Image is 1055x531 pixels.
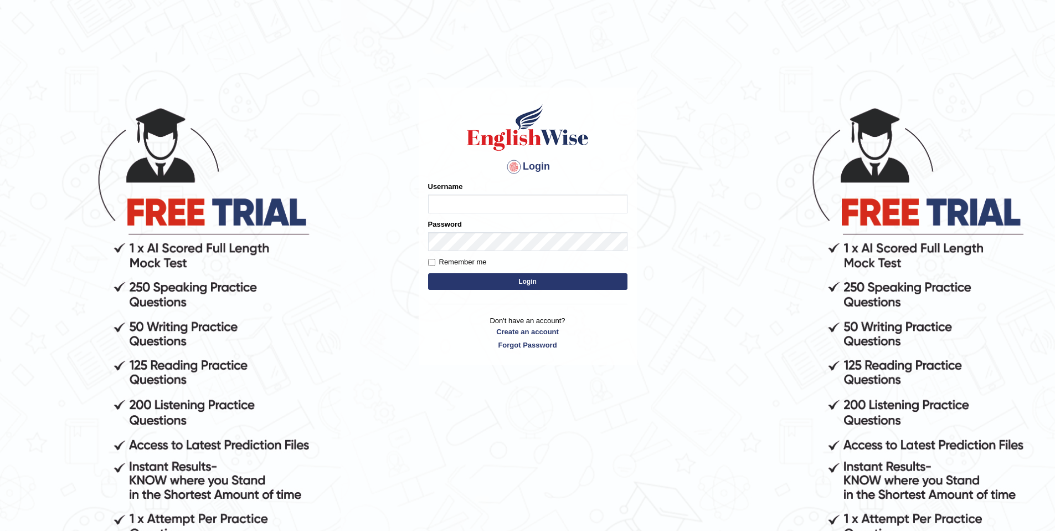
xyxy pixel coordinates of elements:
[465,103,591,152] img: Logo of English Wise sign in for intelligent practice with AI
[428,259,435,266] input: Remember me
[428,326,627,337] a: Create an account
[428,273,627,290] button: Login
[428,181,463,192] label: Username
[428,219,462,229] label: Password
[428,257,487,268] label: Remember me
[428,340,627,350] a: Forgot Password
[428,315,627,350] p: Don't have an account?
[428,158,627,176] h4: Login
